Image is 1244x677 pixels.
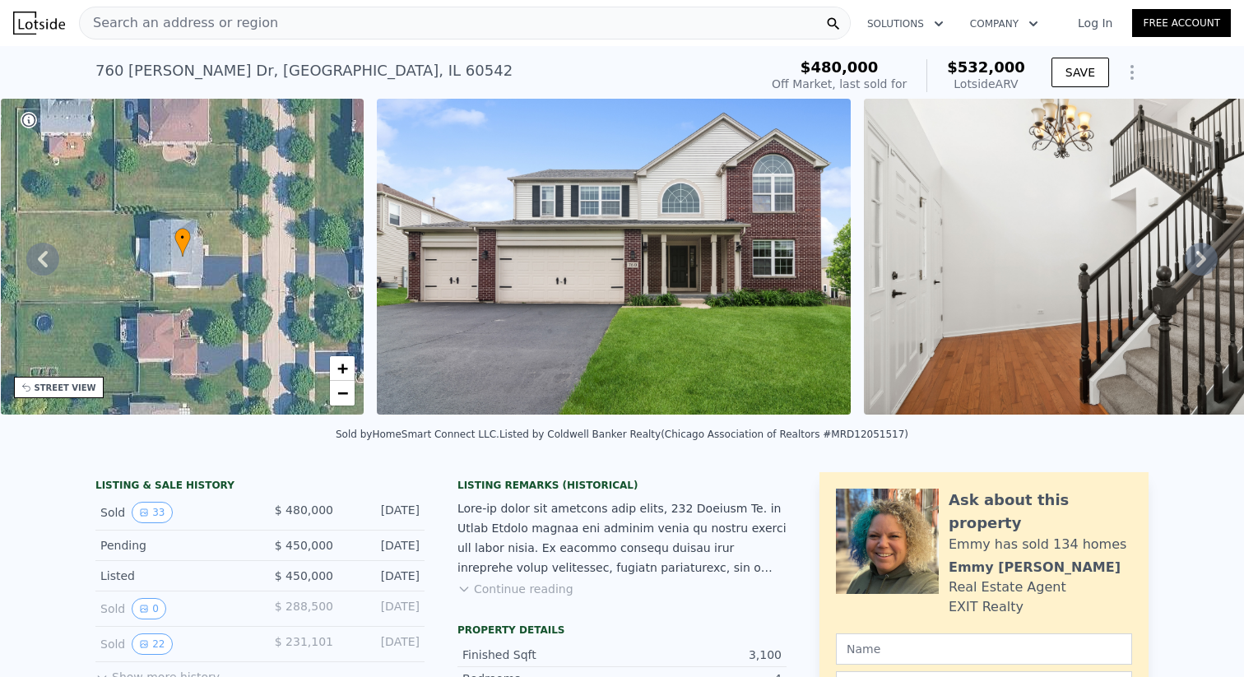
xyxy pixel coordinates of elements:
span: $ 288,500 [275,600,333,613]
div: Finished Sqft [462,647,622,663]
button: View historical data [132,633,172,655]
button: Show Options [1116,56,1149,89]
div: Lore-ip dolor sit ametcons adip elits, 232 Doeiusm Te. in Utlab Etdolo magnaa eni adminim venia q... [457,498,787,577]
div: EXIT Realty [949,597,1024,617]
div: Sold [100,633,247,655]
div: Real Estate Agent [949,577,1066,597]
button: SAVE [1051,58,1109,87]
div: Lotside ARV [947,76,1025,92]
button: View historical data [132,598,166,619]
span: $ 480,000 [275,503,333,517]
div: Emmy [PERSON_NAME] [949,558,1121,577]
span: Search an address or region [80,13,278,33]
div: [DATE] [346,633,420,655]
div: LISTING & SALE HISTORY [95,479,425,495]
div: Property details [457,624,787,637]
button: Solutions [854,9,957,39]
span: − [337,383,348,403]
a: Free Account [1132,9,1231,37]
span: $ 450,000 [275,569,333,582]
div: Sold [100,598,247,619]
div: 760 [PERSON_NAME] Dr , [GEOGRAPHIC_DATA] , IL 60542 [95,59,513,82]
button: Continue reading [457,581,573,597]
div: • [174,228,191,257]
span: $480,000 [801,58,879,76]
div: [DATE] [346,502,420,523]
button: View historical data [132,502,172,523]
div: [DATE] [346,598,420,619]
div: Pending [100,537,247,554]
img: Sale: 23284145 Parcel: 25698295 [377,99,851,415]
span: + [337,358,348,378]
button: Company [957,9,1051,39]
a: Zoom in [330,356,355,381]
a: Zoom out [330,381,355,406]
div: Listed by Coldwell Banker Realty (Chicago Association of Realtors #MRD12051517) [499,429,908,440]
div: Ask about this property [949,489,1132,535]
div: Off Market, last sold for [772,76,907,92]
div: Listing Remarks (Historical) [457,479,787,492]
input: Name [836,633,1132,665]
a: Log In [1058,15,1132,31]
div: Sold [100,502,247,523]
div: Listed [100,568,247,584]
div: [DATE] [346,568,420,584]
div: STREET VIEW [35,382,96,394]
div: [DATE] [346,537,420,554]
img: Lotside [13,12,65,35]
div: 3,100 [622,647,782,663]
span: • [174,230,191,245]
span: $ 450,000 [275,539,333,552]
div: Emmy has sold 134 homes [949,535,1126,554]
span: $ 231,101 [275,635,333,648]
div: Sold by HomeSmart Connect LLC . [336,429,499,440]
span: $532,000 [947,58,1025,76]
